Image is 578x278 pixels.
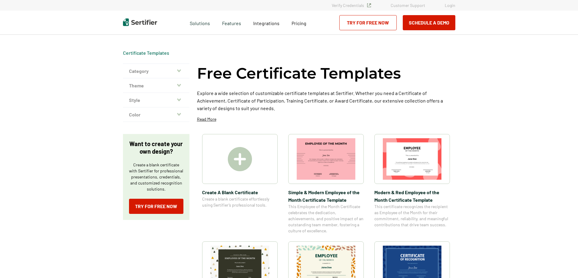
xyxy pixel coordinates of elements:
p: Explore a wide selection of customizable certificate templates at Sertifier. Whether you need a C... [197,89,455,112]
h1: Free Certificate Templates [197,64,401,83]
button: Style [123,93,189,107]
img: Simple & Modern Employee of the Month Certificate Template [297,138,355,180]
span: Modern & Red Employee of the Month Certificate Template [374,188,450,204]
img: Verified [367,3,371,7]
img: Modern & Red Employee of the Month Certificate Template [383,138,441,180]
img: Sertifier | Digital Credentialing Platform [123,18,157,26]
span: This Employee of the Month Certificate celebrates the dedication, achievements, and positive impa... [288,204,364,234]
div: Breadcrumb [123,50,169,56]
span: This certificate recognizes the recipient as Employee of the Month for their commitment, reliabil... [374,204,450,228]
a: Try for Free Now [339,15,397,30]
a: Login [445,3,455,8]
a: Pricing [292,19,306,26]
p: Create a blank certificate with Sertifier for professional presentations, credentials, and custom... [129,162,183,192]
p: Read More [197,116,216,122]
p: Want to create your own design? [129,140,183,155]
a: Try for Free Now [129,199,183,214]
span: Pricing [292,20,306,26]
button: Color [123,107,189,122]
span: Create A Blank Certificate [202,188,278,196]
span: Integrations [253,20,279,26]
span: Solutions [190,19,210,26]
a: Integrations [253,19,279,26]
button: Category [123,64,189,78]
span: Features [222,19,241,26]
a: Customer Support [391,3,425,8]
span: Simple & Modern Employee of the Month Certificate Template [288,188,364,204]
a: Simple & Modern Employee of the Month Certificate TemplateSimple & Modern Employee of the Month C... [288,134,364,234]
span: Create a blank certificate effortlessly using Sertifier’s professional tools. [202,196,278,208]
a: Modern & Red Employee of the Month Certificate TemplateModern & Red Employee of the Month Certifi... [374,134,450,234]
a: Verify Credentials [332,3,371,8]
button: Theme [123,78,189,93]
a: Certificate Templates [123,50,169,56]
img: Create A Blank Certificate [228,147,252,171]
